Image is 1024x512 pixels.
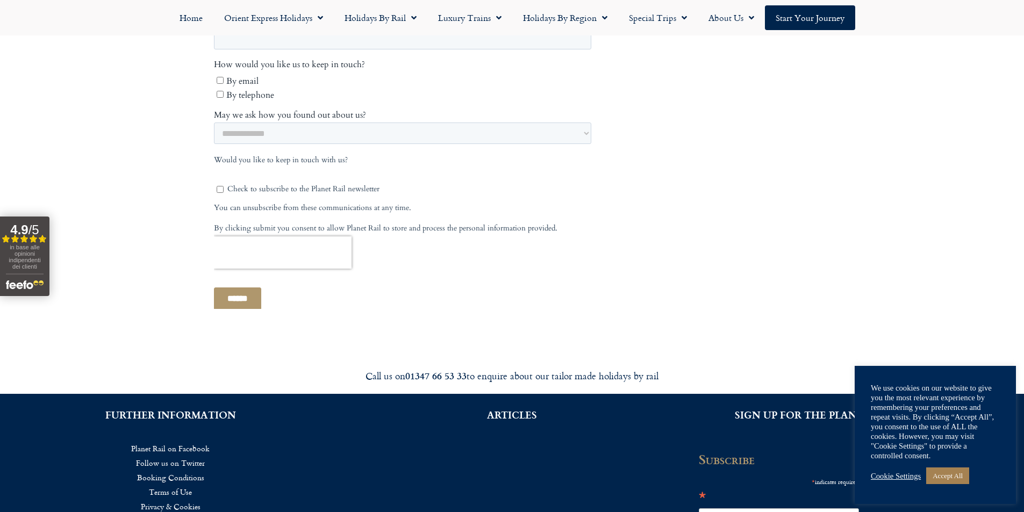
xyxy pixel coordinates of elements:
a: Special Trips [618,5,698,30]
div: indicates required [699,474,859,488]
input: By telephone [3,405,10,412]
a: Start your Journey [765,5,855,30]
a: Holidays by Rail [334,5,427,30]
a: Holidays by Region [512,5,618,30]
span: By email [12,389,45,401]
div: We use cookies on our website to give you the most relevant experience by remembering your prefer... [871,383,1000,460]
span: By telephone [12,403,60,415]
a: Booking Conditions [16,470,325,485]
input: Check to subscribe to the Planet Rail newsletter [3,500,10,507]
div: Call us on to enquire about our tailor made holidays by rail [211,370,813,382]
a: Home [169,5,213,30]
a: Planet Rail on Facebook [16,441,325,456]
h2: Subscribe [699,452,865,467]
a: Terms of Use [16,485,325,499]
input: By email [3,391,10,398]
h2: FURTHER INFORMATION [16,410,325,420]
span: Your last name [191,240,246,252]
nav: Menu [5,5,1019,30]
a: Orient Express Holidays [213,5,334,30]
strong: 01347 66 53 33 [405,369,467,383]
a: Accept All [926,467,969,484]
a: About Us [698,5,765,30]
h2: SIGN UP FOR THE PLANET RAIL NEWSLETTER [699,410,1008,420]
span: Check to subscribe to the Planet Rail newsletter [13,498,377,508]
h2: ARTICLES [357,410,667,420]
a: Luxury Trains [427,5,512,30]
a: Follow us on Twitter [16,456,325,470]
a: Cookie Settings [871,471,921,481]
